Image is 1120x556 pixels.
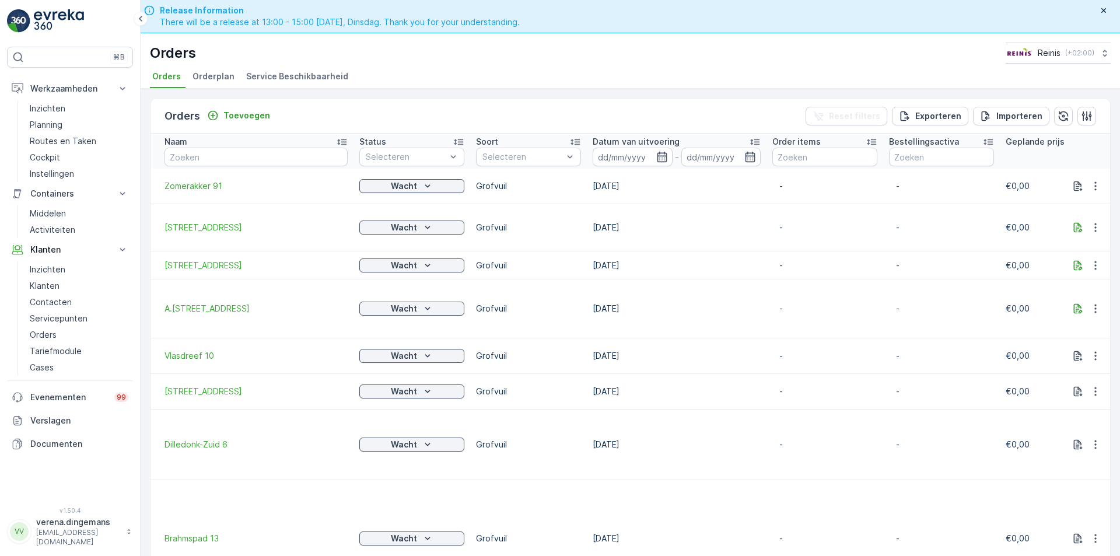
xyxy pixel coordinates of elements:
[164,386,348,397] a: Verdilaan 185
[896,350,987,362] p: -
[1006,136,1065,148] p: Geplande prijs
[476,303,581,314] p: Grofvuil
[150,44,196,62] p: Orders
[25,310,133,327] a: Servicepunten
[1038,47,1060,59] p: Reinis
[889,148,994,166] input: Zoeken
[164,260,348,271] a: Verdilaan 179
[359,136,386,148] p: Status
[34,9,84,33] img: logo_light-DOdMpM7g.png
[30,313,87,324] p: Servicepunten
[164,222,348,233] span: [STREET_ADDRESS]
[359,179,464,193] button: Wacht
[996,110,1042,122] p: Importeren
[779,222,870,233] p: -
[675,150,679,164] p: -
[366,151,446,163] p: Selecteren
[896,303,987,314] p: -
[482,151,563,163] p: Selecteren
[36,516,120,528] p: verena.dingemans
[7,516,133,547] button: VVverena.dingemans[EMAIL_ADDRESS][DOMAIN_NAME]
[391,439,417,450] p: Wacht
[25,327,133,343] a: Orders
[476,533,581,544] p: Grofvuil
[1006,181,1030,191] span: €0,00
[806,107,887,125] button: Reset filters
[30,280,60,292] p: Klanten
[30,188,110,200] p: Containers
[25,100,133,117] a: Inzichten
[36,528,120,547] p: [EMAIL_ADDRESS][DOMAIN_NAME]
[359,221,464,235] button: Wacht
[30,438,128,450] p: Documenten
[164,303,348,314] a: A.Diepenbrockstraat 10
[896,260,987,271] p: -
[681,148,761,166] input: dd/mm/yyyy
[593,148,673,166] input: dd/mm/yyyy
[164,136,187,148] p: Naam
[164,222,348,233] a: Saturnusstraat 255
[25,117,133,133] a: Planning
[164,533,348,544] span: Brahmspad 13
[164,350,348,362] a: Vlasdreef 10
[7,182,133,205] button: Containers
[476,439,581,450] p: Grofvuil
[7,77,133,100] button: Werkzaamheden
[30,264,65,275] p: Inzichten
[359,384,464,398] button: Wacht
[476,180,581,192] p: Grofvuil
[30,135,96,147] p: Routes en Taken
[30,119,62,131] p: Planning
[1006,351,1030,361] span: €0,00
[30,224,75,236] p: Activiteiten
[30,345,82,357] p: Tariefmodule
[587,279,766,338] td: [DATE]
[359,438,464,452] button: Wacht
[587,251,766,279] td: [DATE]
[587,338,766,374] td: [DATE]
[391,350,417,362] p: Wacht
[25,205,133,222] a: Middelen
[587,374,766,410] td: [DATE]
[30,152,60,163] p: Cockpit
[164,180,348,192] span: Zomerakker 91
[25,278,133,294] a: Klanten
[391,260,417,271] p: Wacht
[7,432,133,456] a: Documenten
[779,350,870,362] p: -
[896,533,987,544] p: -
[772,136,821,148] p: Order items
[896,386,987,397] p: -
[779,303,870,314] p: -
[10,522,29,541] div: VV
[30,83,110,95] p: Werkzaamheden
[30,329,57,341] p: Orders
[30,362,54,373] p: Cases
[391,303,417,314] p: Wacht
[391,222,417,233] p: Wacht
[587,169,766,204] td: [DATE]
[915,110,961,122] p: Exporteren
[30,391,107,403] p: Evenementen
[587,410,766,480] td: [DATE]
[476,350,581,362] p: Grofvuil
[25,133,133,149] a: Routes en Taken
[1006,386,1030,396] span: €0,00
[1006,260,1030,270] span: €0,00
[164,303,348,314] span: A.[STREET_ADDRESS]
[7,386,133,409] a: Evenementen99
[30,296,72,308] p: Contacten
[1006,222,1030,232] span: €0,00
[25,261,133,278] a: Inzichten
[779,386,870,397] p: -
[223,110,270,121] p: Toevoegen
[896,439,987,450] p: -
[359,258,464,272] button: Wacht
[164,386,348,397] span: [STREET_ADDRESS]
[164,439,348,450] span: Dilledonk-Zuid 6
[829,110,880,122] p: Reset filters
[1006,303,1030,313] span: €0,00
[1065,48,1094,58] p: ( +02:00 )
[7,9,30,33] img: logo
[7,507,133,514] span: v 1.50.4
